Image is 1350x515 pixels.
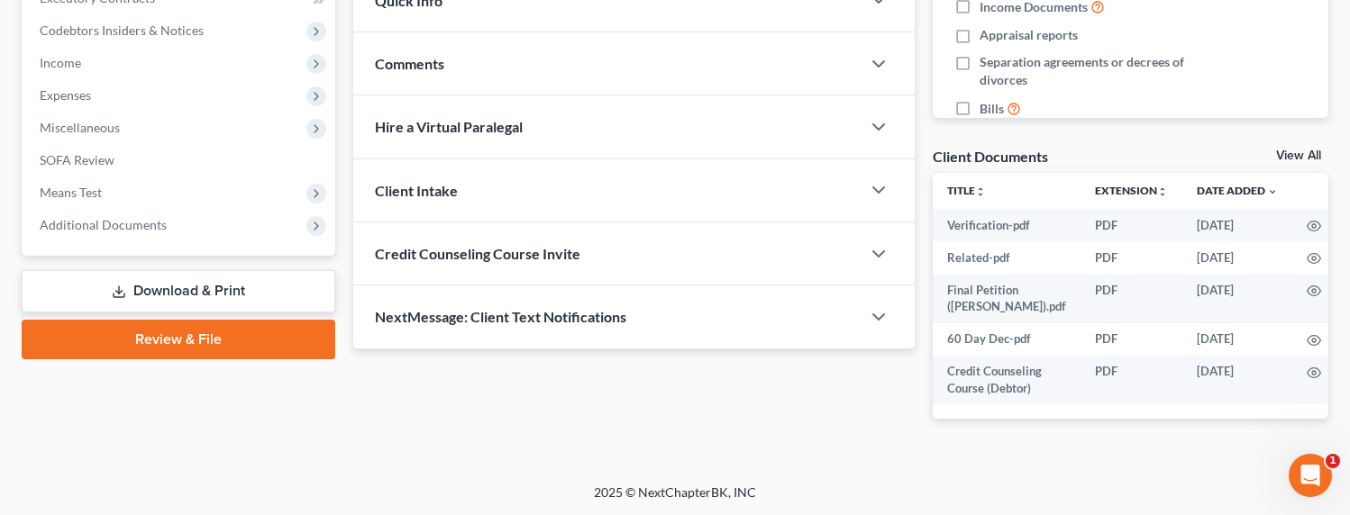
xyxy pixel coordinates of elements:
[375,308,626,325] span: NextMessage: Client Text Notifications
[25,144,335,176] a: SOFA Review
[980,100,1004,118] span: Bills
[1289,454,1332,497] iframe: Intercom live chat
[1182,274,1292,323] td: [DATE]
[1197,184,1278,197] a: Date Added expand_more
[1081,323,1182,356] td: PDF
[40,217,167,232] span: Additional Documents
[40,185,102,200] span: Means Test
[40,120,120,135] span: Miscellaneous
[1276,149,1321,162] a: View All
[1182,209,1292,241] td: [DATE]
[40,152,114,167] span: SOFA Review
[22,270,335,312] a: Download & Print
[947,184,986,197] a: Titleunfold_more
[1182,356,1292,405] td: [DATE]
[1081,356,1182,405] td: PDF
[980,26,1078,44] span: Appraisal reports
[1081,241,1182,274] td: PDF
[1081,274,1182,323] td: PDF
[1182,241,1292,274] td: [DATE]
[1267,186,1278,197] i: expand_more
[1326,454,1340,468] span: 1
[933,209,1081,241] td: Verification-pdf
[1182,323,1292,356] td: [DATE]
[375,118,523,135] span: Hire a Virtual Paralegal
[975,186,986,197] i: unfold_more
[933,323,1081,356] td: 60 Day Dec-pdf
[1157,186,1168,197] i: unfold_more
[40,87,91,103] span: Expenses
[22,320,335,359] a: Review & File
[933,241,1081,274] td: Related-pdf
[375,182,458,199] span: Client Intake
[933,356,1081,405] td: Credit Counseling Course (Debtor)
[375,55,444,72] span: Comments
[40,23,204,38] span: Codebtors Insiders & Notices
[1081,209,1182,241] td: PDF
[933,147,1048,166] div: Client Documents
[980,53,1215,89] span: Separation agreements or decrees of divorces
[933,274,1081,323] td: Final Petition ([PERSON_NAME]).pdf
[40,55,81,70] span: Income
[375,245,580,262] span: Credit Counseling Course Invite
[1095,184,1168,197] a: Extensionunfold_more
